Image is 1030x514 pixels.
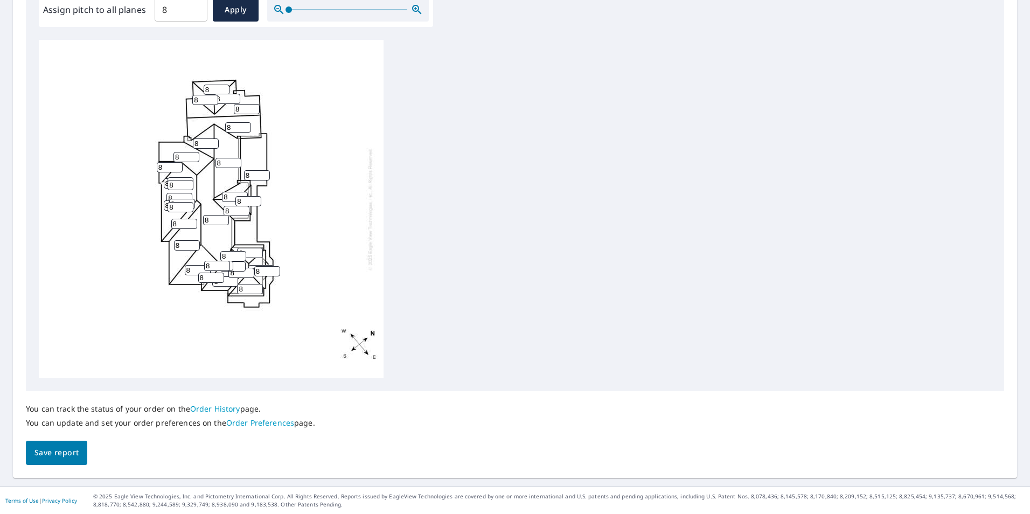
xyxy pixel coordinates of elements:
[42,497,77,504] a: Privacy Policy
[93,492,1025,509] p: © 2025 Eagle View Technologies, Inc. and Pictometry International Corp. All Rights Reserved. Repo...
[221,3,250,17] span: Apply
[26,404,315,414] p: You can track the status of your order on the page.
[226,418,294,428] a: Order Preferences
[190,404,240,414] a: Order History
[5,497,39,504] a: Terms of Use
[34,446,79,460] span: Save report
[26,441,87,465] button: Save report
[43,3,146,16] label: Assign pitch to all planes
[26,418,315,428] p: You can update and set your order preferences on the page.
[5,497,77,504] p: |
